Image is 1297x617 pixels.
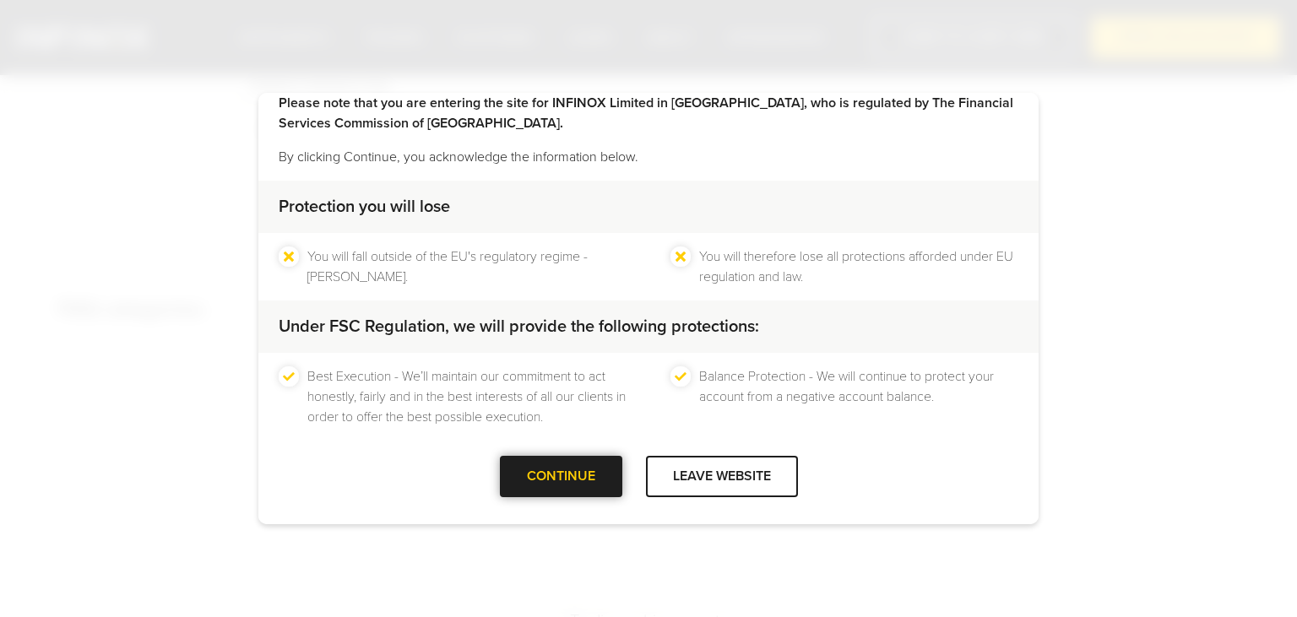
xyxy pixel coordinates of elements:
li: You will therefore lose all protections afforded under EU regulation and law. [699,246,1018,287]
li: Balance Protection - We will continue to protect your account from a negative account balance. [699,366,1018,427]
li: You will fall outside of the EU's regulatory regime - [PERSON_NAME]. [307,246,627,287]
strong: Protection you will lose [279,197,450,217]
li: Best Execution - We’ll maintain our commitment to act honestly, fairly and in the best interests ... [307,366,627,427]
strong: Under FSC Regulation, we will provide the following protections: [279,317,759,337]
div: CONTINUE [500,456,622,497]
div: LEAVE WEBSITE [646,456,798,497]
p: By clicking Continue, you acknowledge the information below. [279,147,1018,167]
strong: Please note that you are entering the site for INFINOX Limited in [GEOGRAPHIC_DATA], who is regul... [279,95,1013,132]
